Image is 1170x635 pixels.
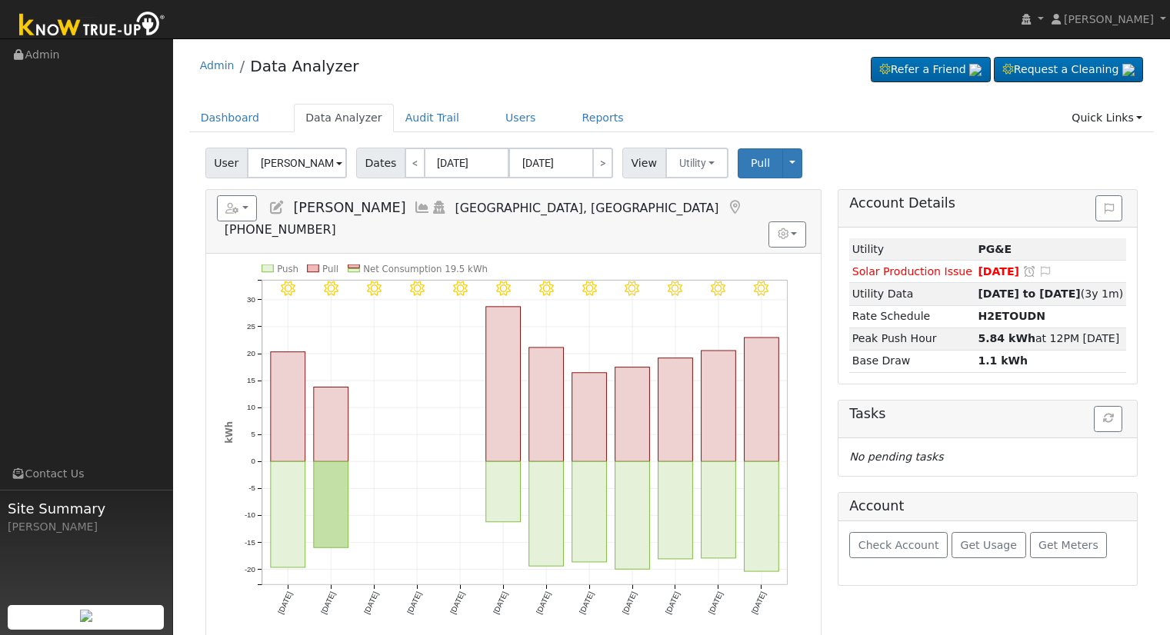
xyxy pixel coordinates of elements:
span: (3y 1m) [978,288,1123,300]
text: Pull [322,264,338,274]
span: [PERSON_NAME] [1064,13,1154,25]
text: -15 [245,538,255,547]
text: [DATE] [707,590,725,615]
span: [GEOGRAPHIC_DATA], [GEOGRAPHIC_DATA] [455,201,719,215]
td: Rate Schedule [849,305,975,327]
text: 20 [247,349,255,357]
text: [DATE] [621,590,638,615]
a: Multi-Series Graph [414,200,431,215]
i: 8/28 - MostlyClear [366,281,381,295]
i: 8/31 - Clear [495,281,510,295]
i: 9/04 - Clear [668,281,682,295]
rect: onclick="" [615,461,650,569]
span: Get Usage [961,539,1017,551]
rect: onclick="" [658,358,693,462]
button: Pull [738,148,783,178]
span: Get Meters [1038,539,1098,551]
rect: onclick="" [486,461,521,522]
i: 9/02 - MostlyClear [582,281,596,295]
text: -5 [248,484,255,492]
text: [DATE] [362,590,380,615]
a: Admin [200,59,235,71]
rect: onclick="" [658,461,693,559]
td: Base Draw [849,350,975,372]
a: Data Analyzer [294,104,394,132]
text: -10 [245,510,256,519]
rect: onclick="" [314,387,348,461]
strong: 5.84 kWh [978,332,1035,344]
a: Reports [571,104,635,132]
text: [DATE] [664,590,682,615]
button: Check Account [849,532,948,558]
text: [DATE] [578,590,595,615]
div: [PERSON_NAME] [8,519,165,535]
text: [DATE] [492,590,509,615]
span: [DATE] [978,265,1019,278]
img: retrieve [80,610,92,622]
text: [DATE] [448,590,466,615]
a: Edit User (8318) [268,200,285,215]
text: 25 [247,322,255,331]
rect: onclick="" [486,307,521,461]
rect: onclick="" [271,352,305,462]
rect: onclick="" [529,461,564,566]
strong: ID: 8266079, authorized: 11/08/22 [978,243,1012,255]
a: Snooze this issue [1022,265,1036,278]
text: [DATE] [276,590,294,615]
text: 5 [251,430,255,438]
a: Refer a Friend [871,57,991,83]
img: retrieve [969,64,982,76]
span: [PERSON_NAME] [293,200,405,215]
i: 8/29 - Clear [409,281,424,295]
h5: Account [849,498,904,514]
text: [DATE] [535,590,552,615]
img: retrieve [1122,64,1135,76]
a: Users [494,104,548,132]
h5: Tasks [849,406,1126,422]
rect: onclick="" [572,461,607,562]
text: [DATE] [750,590,768,615]
button: Utility [665,148,729,178]
span: Dates [356,148,405,178]
td: Peak Push Hour [849,327,975,350]
text: 10 [247,403,255,411]
rect: onclick="" [271,461,305,567]
td: Utility Data [849,283,975,305]
rect: onclick="" [572,373,607,462]
i: No pending tasks [849,450,943,463]
text: Push [277,264,298,274]
span: View [622,148,666,178]
i: 9/05 - Clear [711,281,725,295]
a: Dashboard [189,104,272,132]
h5: Account Details [849,195,1126,211]
i: 9/01 - Clear [538,281,553,295]
strong: 1.1 kWh [978,354,1028,367]
i: 9/06 - Clear [754,281,768,295]
a: Map [726,200,743,215]
td: Utility [849,238,975,261]
rect: onclick="" [745,461,779,571]
rect: onclick="" [745,337,779,461]
a: > [592,148,613,178]
i: 8/26 - MostlyClear [280,281,295,295]
span: Check Account [858,539,939,551]
span: Site Summary [8,498,165,519]
a: Quick Links [1060,104,1154,132]
button: Get Meters [1030,532,1108,558]
span: [PHONE_NUMBER] [225,222,336,237]
a: Audit Trail [394,104,471,132]
rect: onclick="" [314,461,348,547]
i: Edit Issue [1039,266,1053,277]
button: Issue History [1095,195,1122,221]
rect: onclick="" [529,347,564,461]
input: Select a User [247,148,347,178]
rect: onclick="" [702,351,736,461]
i: 8/30 - Clear [452,281,467,295]
i: 8/27 - MostlyClear [323,281,338,295]
rect: onclick="" [702,461,736,558]
a: Data Analyzer [250,57,358,75]
text: Net Consumption 19.5 kWh [363,264,488,274]
a: < [405,148,425,178]
text: 30 [247,295,255,304]
text: 15 [247,376,255,384]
